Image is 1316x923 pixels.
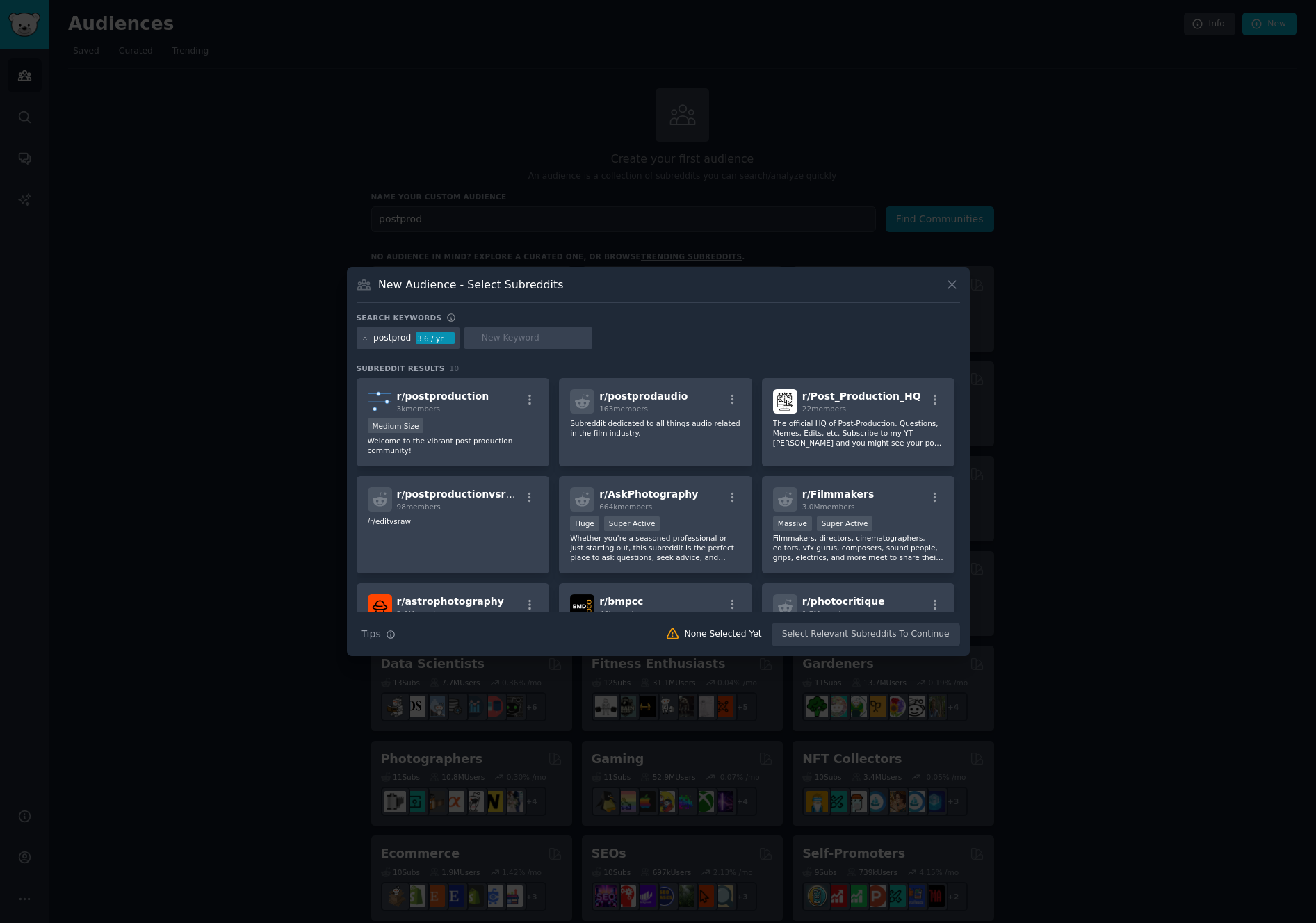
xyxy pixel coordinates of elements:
span: 163 members [599,405,648,413]
p: /r/editvsraw [368,516,539,526]
div: postprod [373,332,411,345]
div: None Selected Yet [685,628,762,641]
span: 10 [450,364,460,373]
span: r/ postproduction [397,391,489,402]
img: Post_Production_HQ [773,389,797,414]
span: Subreddit Results [357,364,445,373]
span: Tips [362,627,381,642]
p: Welcome to the vibrant post production community! [368,436,539,455]
span: 46k members [599,610,647,618]
span: 22 members [802,405,846,413]
p: The official HQ of Post-Production. Questions, Memes, Edits, etc. Subscribe to my YT [PERSON_NAME... [773,418,944,448]
span: r/ postprodaudio [599,391,688,402]
span: 3k members [397,405,441,413]
p: Subreddit dedicated to all things audio related in the film industry. [570,418,741,438]
img: astrophotography [368,594,392,619]
span: r/ Post_Production_HQ [802,391,921,402]
div: Massive [773,516,812,531]
div: Huge [570,516,599,531]
div: Super Active [817,516,873,531]
span: 664k members [599,503,652,511]
p: Filmmakers, directors, cinematographers, editors, vfx gurus, composers, sound people, grips, elec... [773,533,944,562]
span: r/ postproductionvsraw [397,489,521,500]
h3: New Audience - Select Subreddits [378,277,563,292]
span: r/ photocritique [802,596,885,607]
span: r/ astrophotography [397,596,504,607]
div: Medium Size [368,418,424,433]
span: r/ AskPhotography [599,489,698,500]
span: r/ bmpcc [599,596,643,607]
span: r/ Filmmakers [802,489,874,500]
span: 3.0M members [802,503,855,511]
input: New Keyword [482,332,587,345]
span: 98 members [397,503,441,511]
div: 3.6 / yr [416,332,455,345]
p: Whether you're a seasoned professional or just starting out, this subreddit is the perfect place ... [570,533,741,562]
span: 1.7M members [802,610,855,618]
span: 2.6M members [397,610,450,618]
div: Super Active [604,516,660,531]
img: postproduction [368,389,392,414]
img: bmpcc [570,594,594,619]
h3: Search keywords [357,313,442,322]
button: Tips [357,622,400,646]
